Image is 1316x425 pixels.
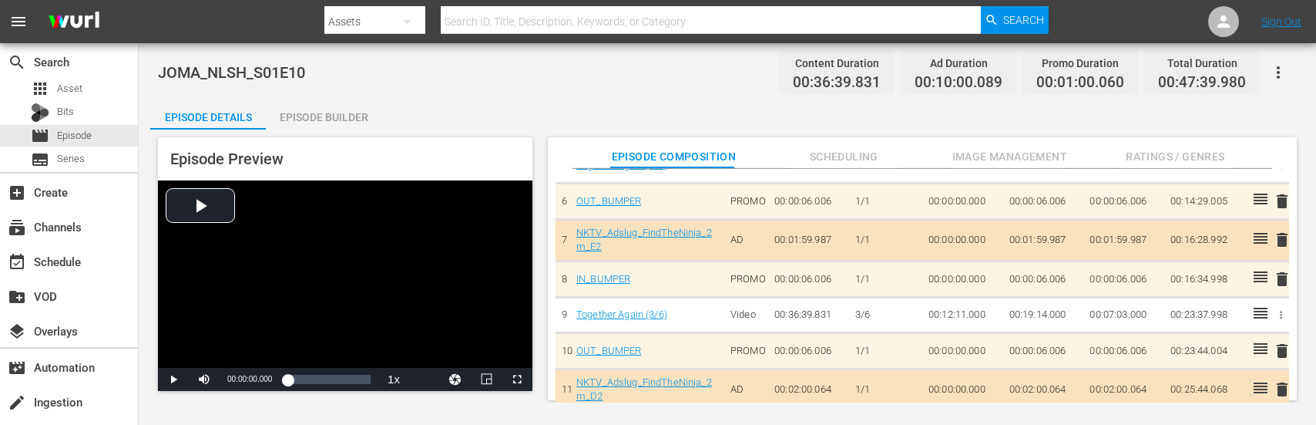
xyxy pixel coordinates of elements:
img: ans4CAIJ8jUAAAAAAAAAAAAAAAAAAAAAAAAgQb4GAAAAAAAAAAAAAAAAAAAAAAAAJMjXAAAAAAAAAAAAAAAAAAAAAAAAgAT5G... [37,4,111,40]
td: 00:00:06.006 [1003,261,1084,298]
span: Episode Composition [612,147,737,167]
div: Content Duration [793,52,881,74]
td: 00:23:37.998 [1164,297,1245,333]
span: 00:47:39.980 [1158,74,1246,92]
div: Episode Builder [266,99,381,136]
a: NKTV_Adslug_FindTheNinja_2m_E2 [576,227,712,253]
span: Schedule [8,253,26,272]
div: Bits [31,103,49,122]
div: Promo Duration [1036,52,1124,74]
td: 00:14:29.005 [1164,184,1245,220]
a: Sign Out [1261,15,1301,28]
td: 00:01:59.987 [1003,219,1084,261]
td: 6 [556,184,570,220]
td: 00:00:06.006 [768,333,849,369]
td: 1/1 [849,261,922,298]
td: 00:00:06.006 [1083,184,1164,220]
td: 00:00:00.000 [922,261,1003,298]
a: Together Again (3/6) [576,309,667,320]
td: 00:23:44.004 [1164,333,1245,369]
td: 1/1 [849,333,922,369]
span: Asset [57,81,82,96]
span: delete [1273,231,1291,249]
a: IN_BUMPER [576,273,630,285]
td: 00:00:00.000 [922,184,1003,220]
span: Search [1003,6,1044,34]
span: Bits [57,104,74,120]
td: 00:00:06.006 [1083,261,1164,298]
button: Episode Details [150,99,266,130]
span: Asset [31,79,49,98]
td: 00:00:06.006 [1003,184,1084,220]
div: Progress Bar [287,375,371,384]
span: delete [1273,270,1291,288]
span: Image Management [952,147,1067,167]
td: 00:00:00.000 [922,333,1003,369]
button: Picture-in-Picture [471,368,502,391]
td: 10 [556,333,570,369]
button: Mute [189,368,220,391]
span: delete [1273,192,1291,211]
button: Jump To Time [440,368,471,391]
button: Search [981,6,1049,34]
span: 00:01:00.060 [1036,74,1124,92]
span: Series [31,150,49,169]
td: 00:25:44.068 [1164,369,1245,410]
td: 00:01:59.987 [768,219,849,261]
span: 00:10:00.089 [915,74,1002,92]
td: 00:00:06.006 [1083,333,1164,369]
span: menu [9,12,28,31]
td: 7 [556,219,570,261]
div: Episode Details [150,99,266,136]
span: 00:36:39.831 [793,74,881,92]
span: Episode [31,126,49,145]
td: 00:00:06.006 [1003,333,1084,369]
span: Series [57,151,85,167]
div: Ad Duration [915,52,1002,74]
span: delete [1273,380,1291,399]
td: PROMO [724,333,768,369]
span: JOMA_NLSH_S01E10 [158,63,305,82]
span: Overlays [8,322,26,341]
td: Video [724,297,768,333]
td: 1/1 [849,219,922,261]
a: NKTV_Adslug_FindTheNinja_2m_D2 [576,376,712,403]
td: 00:07:03.000 [1083,297,1164,333]
td: 8 [556,261,570,298]
td: 11 [556,369,570,410]
span: Ingestion [8,393,26,412]
td: 00:00:06.006 [768,261,849,298]
td: 00:12:11.000 [922,297,1003,333]
span: Search [8,53,26,72]
span: Episode [57,128,92,143]
button: delete [1273,268,1291,290]
td: 00:36:39.831 [768,297,849,333]
td: PROMO [724,261,768,298]
span: Scheduling [786,147,901,167]
td: 00:16:28.992 [1164,219,1245,261]
td: AD [724,219,768,261]
button: delete [1273,191,1291,213]
a: OUT_BUMPER [576,345,641,356]
span: VOD [8,288,26,306]
span: 00:00:00.000 [227,375,272,383]
td: 00:00:00.000 [922,219,1003,261]
span: delete [1273,342,1291,360]
td: 1/1 [849,369,922,410]
td: AD [724,369,768,410]
button: delete [1273,229,1291,251]
div: Total Duration [1158,52,1246,74]
span: Channels [8,218,26,237]
button: Episode Builder [266,99,381,130]
td: 00:16:34.998 [1164,261,1245,298]
td: 00:00:06.006 [768,184,849,220]
button: Fullscreen [502,368,532,391]
td: 00:02:00.064 [1083,369,1164,410]
div: Video Player [158,180,532,391]
td: 00:02:00.064 [1003,369,1084,410]
td: 9 [556,297,570,333]
span: Episode Preview [170,150,284,168]
td: 3/6 [849,297,922,333]
span: Automation [8,359,26,377]
td: PROMO [724,184,768,220]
